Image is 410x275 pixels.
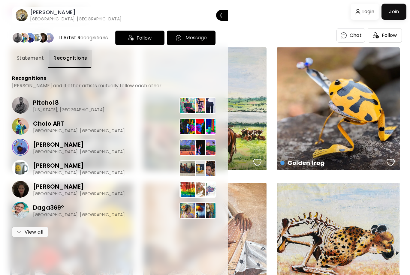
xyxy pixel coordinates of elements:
img: 125984 [179,160,196,177]
p: [US_STATE], [GEOGRAPHIC_DATA] [33,107,104,112]
img: chatIcon [175,34,182,41]
img: 101689 [190,118,206,135]
h6: [PERSON_NAME] [30,9,122,16]
div: 11 Artist Recognitions [59,34,108,41]
p: [GEOGRAPHIC_DATA], [GEOGRAPHIC_DATA] [33,191,125,196]
span: View all [17,229,44,236]
img: 26457 [200,181,216,198]
img: 51441 [190,160,206,177]
img: 135649 [179,118,196,135]
a: Cholo ART[GEOGRAPHIC_DATA], [GEOGRAPHIC_DATA]135649101689108009 [12,116,216,137]
p: [GEOGRAPHIC_DATA], [GEOGRAPHIC_DATA] [33,128,125,133]
p: [PERSON_NAME] [33,140,125,149]
img: icon [128,35,134,40]
p: Pitcho18 [33,98,104,107]
p: [GEOGRAPHIC_DATA], [GEOGRAPHIC_DATA] [33,149,125,154]
span: Statement [17,55,44,62]
img: 21734 [179,181,196,198]
a: [PERSON_NAME][GEOGRAPHIC_DATA], [GEOGRAPHIC_DATA]11332710833117123 [12,137,216,158]
div: Follow [115,31,164,45]
p: [PERSON_NAME] and 11 other artists mutually follow each other. [12,83,162,89]
p: [PERSON_NAME] [33,161,125,170]
h6: [GEOGRAPHIC_DATA], [GEOGRAPHIC_DATA] [30,16,122,22]
img: 135038 [179,202,196,219]
span: Recognitions [53,55,87,62]
a: Pitcho18[US_STATE], [GEOGRAPHIC_DATA]152221144908145109 [12,95,216,116]
p: [GEOGRAPHIC_DATA], [GEOGRAPHIC_DATA] [33,170,125,175]
img: 113327 [179,139,196,156]
a: Daga369°[GEOGRAPHIC_DATA], [GEOGRAPHIC_DATA]135038142022142018 [12,200,216,221]
img: 10833 [190,139,206,156]
img: 117123 [200,139,216,156]
img: 51440 [200,160,216,177]
span: Follow [137,34,152,42]
img: 26144 [190,181,206,198]
img: 108009 [200,118,216,135]
img: 152221 [179,97,196,114]
p: [GEOGRAPHIC_DATA], [GEOGRAPHIC_DATA] [33,212,125,217]
p: Cholo ART [33,119,125,128]
p: Message [185,34,207,41]
button: chatIconMessage [167,31,216,45]
button: View all [12,227,48,237]
img: 145109 [200,97,216,114]
a: [PERSON_NAME][GEOGRAPHIC_DATA], [GEOGRAPHIC_DATA]217342614426457 [12,179,216,200]
p: Daga369° [33,203,125,212]
a: [PERSON_NAME][GEOGRAPHIC_DATA], [GEOGRAPHIC_DATA]1259845144151440 [12,158,216,179]
img: 142022 [190,202,206,219]
img: 142018 [200,202,216,219]
p: [PERSON_NAME] [33,182,125,191]
img: 144908 [190,97,206,114]
p: Recognitions [12,75,46,81]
